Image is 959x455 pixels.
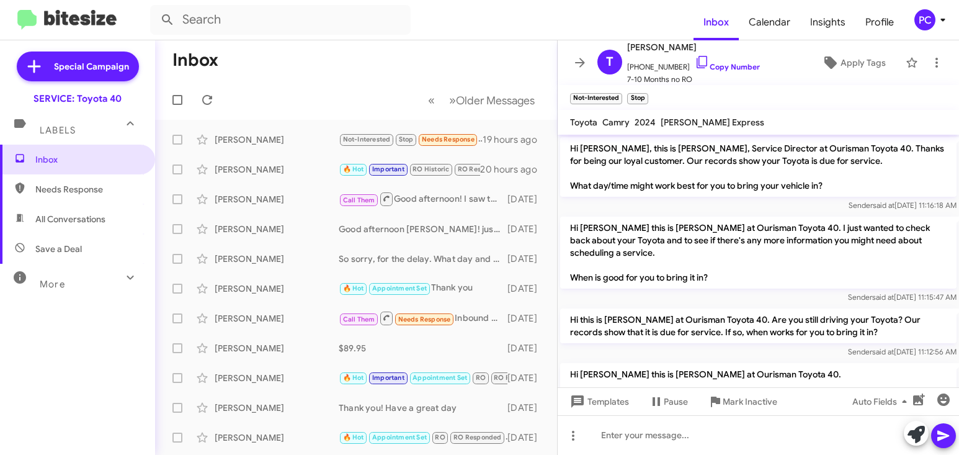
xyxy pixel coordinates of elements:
span: Important [372,165,404,173]
div: $89.95 [339,342,507,354]
span: 2024 [635,117,656,128]
span: Older Messages [456,94,535,107]
span: « [428,92,435,108]
span: said at [873,200,894,210]
span: Toyota [570,117,597,128]
span: RO Responded [494,374,542,382]
div: [DATE] [507,342,547,354]
div: 19 hours ago [483,133,547,146]
div: [PERSON_NAME] [215,402,339,414]
div: [PERSON_NAME] [215,133,339,146]
span: Sender [DATE] 11:12:56 AM [848,347,957,356]
button: Apply Tags [808,52,900,74]
span: said at [872,347,894,356]
span: All Conversations [35,213,105,225]
a: Profile [855,4,904,40]
a: Copy Number [695,62,760,71]
span: Camry [602,117,630,128]
p: Hi this is [PERSON_NAME] at Ourisman Toyota 40. Are you still driving your Toyota? Our records sh... [560,309,957,343]
span: Call Them [343,196,375,204]
span: Labels [40,125,76,136]
div: Good afternoon [PERSON_NAME]! just a quick note, even if your vehicle isn’t showing as due, Toyot... [339,223,507,235]
span: RO Historic [413,165,449,173]
button: Previous [421,88,442,113]
span: RO Responded Historic [458,165,532,173]
span: T [606,52,613,72]
div: I do see that. Please disregard the system generated texts. [339,430,507,444]
span: Insights [800,4,855,40]
div: [DATE] [507,193,547,205]
span: Apply Tags [841,52,886,74]
span: RO [476,374,486,382]
small: Stop [627,93,648,104]
span: Save a Deal [35,243,82,255]
span: Sender [DATE] 11:15:47 AM [848,292,957,302]
div: Thank you! Have a great day [339,402,507,414]
button: Pause [639,390,698,413]
div: [PERSON_NAME] [215,372,339,384]
span: Calendar [739,4,800,40]
p: Hi [PERSON_NAME] this is [PERSON_NAME] at Ourisman Toyota 40. I just wanted to check back about y... [560,217,957,289]
div: who is this [339,132,483,146]
span: 7-10 Months no RO [627,73,760,86]
a: Inbox [694,4,739,40]
span: RO Responded [453,433,501,441]
div: Thank you [339,281,507,295]
input: Search [150,5,411,35]
div: [PERSON_NAME] [215,342,339,354]
div: [DATE] [507,223,547,235]
div: [DATE] [507,402,547,414]
span: Sender [DATE] 11:16:18 AM [849,200,957,210]
span: Special Campaign [54,60,129,73]
span: Inbox [35,153,141,166]
span: Appointment Set [372,284,427,292]
span: More [40,279,65,290]
span: Stop [399,135,414,143]
span: Needs Response [398,315,451,323]
h1: Inbox [172,50,218,70]
button: Mark Inactive [698,390,787,413]
div: Hey [PERSON_NAME], so my car needs oil change can I come now if there is availability? [339,162,480,176]
div: [PERSON_NAME] [215,431,339,444]
div: [PERSON_NAME] [215,253,339,265]
p: Hi [PERSON_NAME] this is [PERSON_NAME] at Ourisman Toyota 40. Your Toyota is due for service and ... [560,363,957,423]
button: PC [904,9,945,30]
div: 20 hours ago [480,163,547,176]
span: [PERSON_NAME] Express [661,117,764,128]
button: Next [442,88,542,113]
span: Mark Inactive [723,390,777,413]
span: Needs Response [422,135,475,143]
div: [DATE] [507,372,547,384]
span: Pause [664,390,688,413]
span: Important [372,374,404,382]
span: 🔥 Hot [343,284,364,292]
div: [PERSON_NAME] [215,163,339,176]
span: Call Them [343,315,375,323]
span: Appointment Set [413,374,467,382]
div: [DATE] [507,312,547,325]
button: Templates [558,390,639,413]
div: [DATE] [507,253,547,265]
small: Not-Interested [570,93,622,104]
div: [DATE] [507,431,547,444]
span: [PHONE_NUMBER] [627,55,760,73]
p: Hi [PERSON_NAME], this is [PERSON_NAME], Service Director at Ourisman Toyota 40. Thanks for being... [560,137,957,197]
span: Auto Fields [852,390,912,413]
span: Templates [568,390,629,413]
span: 🔥 Hot [343,165,364,173]
span: 🔥 Hot [343,433,364,441]
span: Not-Interested [343,135,391,143]
span: 🔥 Hot [343,374,364,382]
div: 👍 [339,371,507,385]
div: Good afternoon! I saw that you gave us a call earlier and just wanted to check in to see if you w... [339,191,507,207]
nav: Page navigation example [421,88,542,113]
span: » [449,92,456,108]
div: [PERSON_NAME] [215,223,339,235]
div: [PERSON_NAME] [215,312,339,325]
span: RO [435,433,445,441]
span: Needs Response [35,183,141,196]
div: Inbound Call [339,310,507,326]
div: [PERSON_NAME] [215,282,339,295]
